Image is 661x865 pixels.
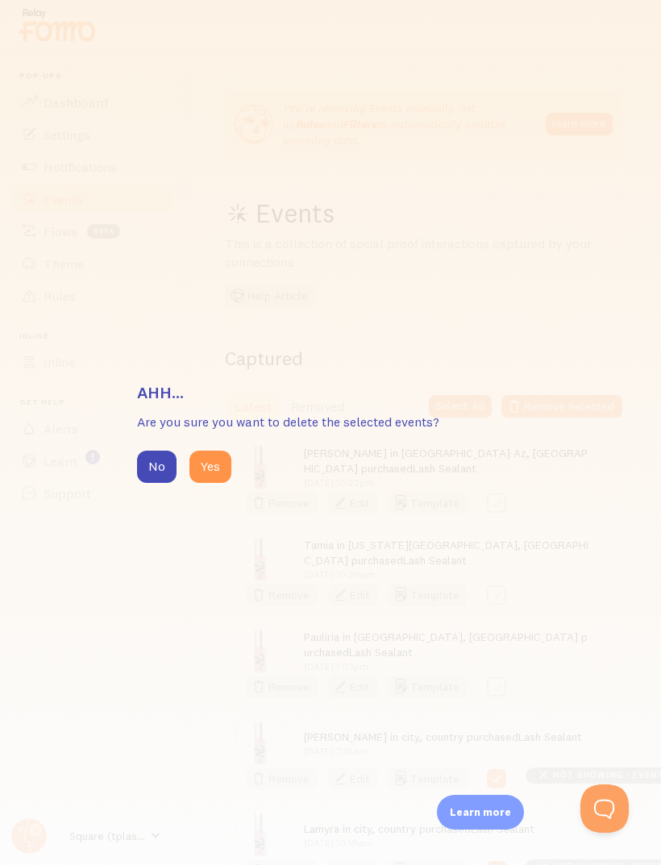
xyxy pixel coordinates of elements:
[437,795,524,830] div: Learn more
[137,451,177,483] button: No
[137,413,524,431] p: Are you sure you want to delete the selected events?
[580,784,629,833] iframe: Help Scout Beacon - Open
[137,382,524,403] h3: Ahh...
[189,451,231,483] button: Yes
[450,805,511,820] p: Learn more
